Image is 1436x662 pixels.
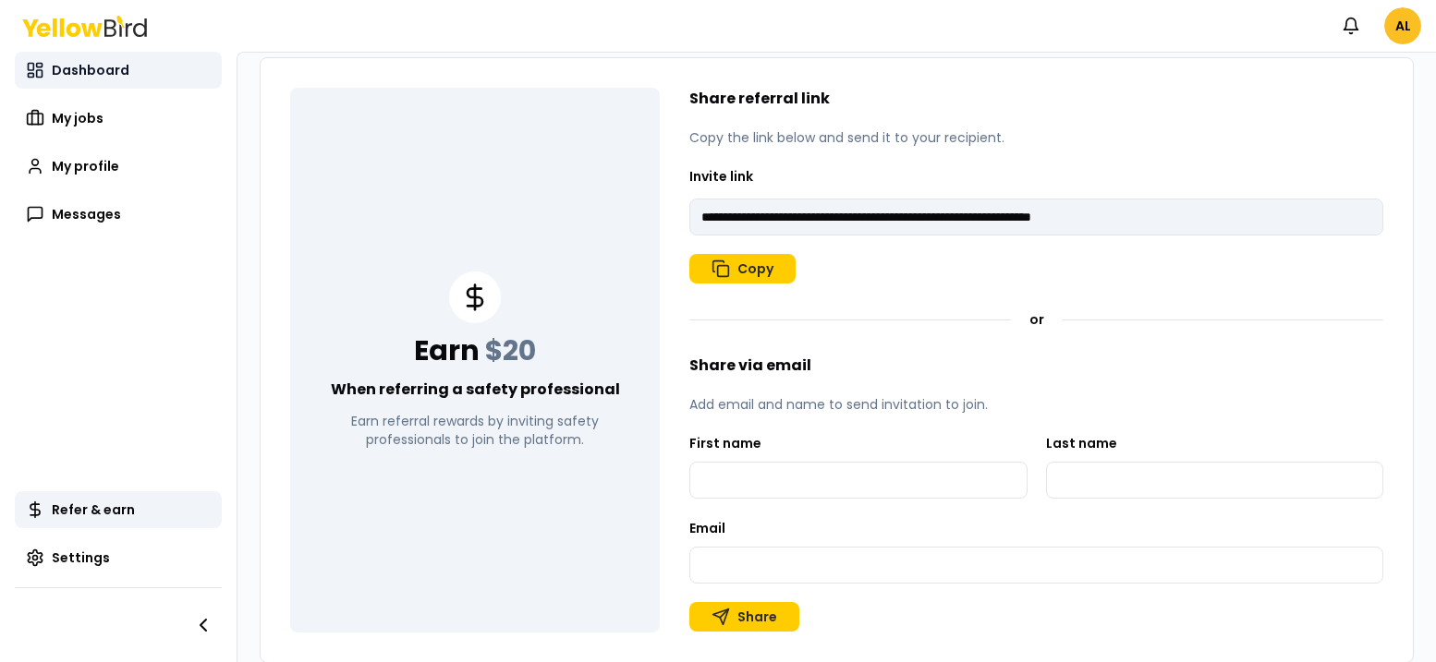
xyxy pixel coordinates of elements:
[52,548,110,567] span: Settings
[689,254,796,283] button: Copy
[15,196,222,233] a: Messages
[15,52,222,89] a: Dashboard
[1029,310,1044,329] span: or
[52,109,103,127] span: My jobs
[689,434,761,452] label: First name
[689,167,753,186] label: Invite link
[331,379,620,401] p: When referring a safety professional
[689,519,725,537] label: Email
[1046,434,1117,452] label: Last name
[414,334,536,367] h2: Earn
[1384,7,1421,44] span: AL
[689,128,1383,147] p: Copy the link below and send it to your recipient.
[689,602,799,632] button: Share
[52,157,119,175] span: My profile
[15,491,222,528] a: Refer & earn
[52,205,121,223] span: Messages
[52,500,135,519] span: Refer & earn
[689,395,1383,414] p: Add email and name to send invitation to join.
[15,539,222,576] a: Settings
[485,331,536,370] span: $20
[52,61,129,79] span: Dashboard
[15,100,222,137] a: My jobs
[312,412,638,449] p: Earn referral rewards by inviting safety professionals to join the platform.
[15,148,222,185] a: My profile
[689,88,1383,110] h2: Share referral link
[689,355,1383,377] h2: Share via email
